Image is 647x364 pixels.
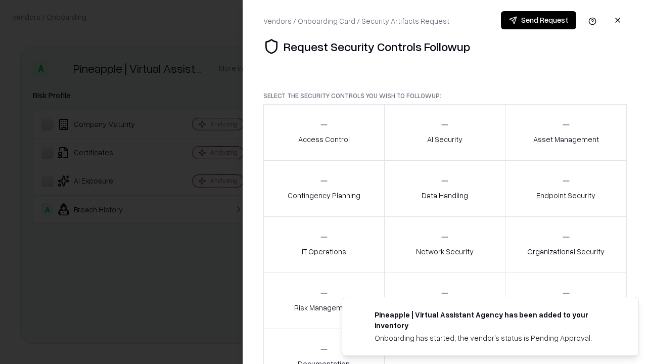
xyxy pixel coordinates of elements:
[302,246,346,257] p: IT Operations
[263,216,385,273] button: IT Operations
[384,272,506,329] button: Security Incidents
[527,246,605,257] p: Organizational Security
[263,160,385,217] button: Contingency Planning
[354,309,366,322] img: trypineapple.com
[501,11,576,29] button: Send Request
[505,160,627,217] button: Endpoint Security
[263,104,385,161] button: Access Control
[384,216,506,273] button: Network Security
[505,104,627,161] button: Asset Management
[505,216,627,273] button: Organizational Security
[375,309,614,331] div: Pineapple | Virtual Assistant Agency has been added to your inventory
[298,134,350,145] p: Access Control
[384,104,506,161] button: AI Security
[263,16,449,26] div: Vendors / Onboarding Card / Security Artifacts Request
[263,272,385,329] button: Risk Management
[288,190,360,201] p: Contingency Planning
[505,272,627,329] button: Threat Management
[416,246,474,257] p: Network Security
[533,134,599,145] p: Asset Management
[384,160,506,217] button: Data Handling
[375,333,614,343] div: Onboarding has started, the vendor's status is Pending Approval.
[294,302,354,313] p: Risk Management
[284,38,470,55] p: Request Security Controls Followup
[263,92,627,100] p: Select the security controls you wish to followup:
[536,190,595,201] p: Endpoint Security
[427,134,463,145] p: AI Security
[422,190,468,201] p: Data Handling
